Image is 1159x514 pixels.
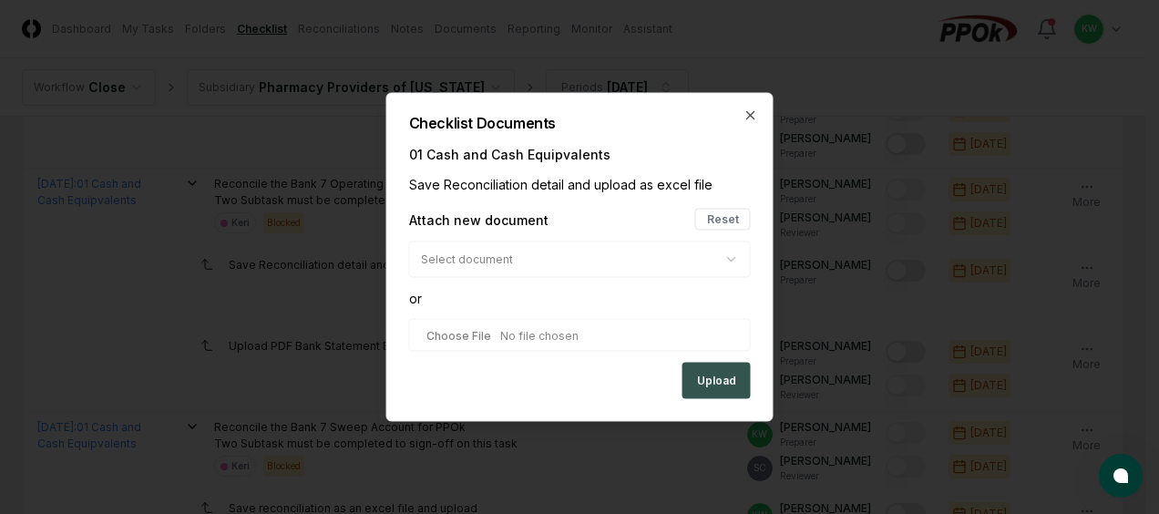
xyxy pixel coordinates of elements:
[409,145,751,164] div: 01 Cash and Cash Equipvalents
[409,116,751,130] h2: Checklist Documents
[682,363,751,399] button: Upload
[409,210,549,229] div: Attach new document
[695,209,751,231] button: Reset
[409,175,751,194] div: Save Reconciliation detail and upload as excel file
[409,289,751,308] div: or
